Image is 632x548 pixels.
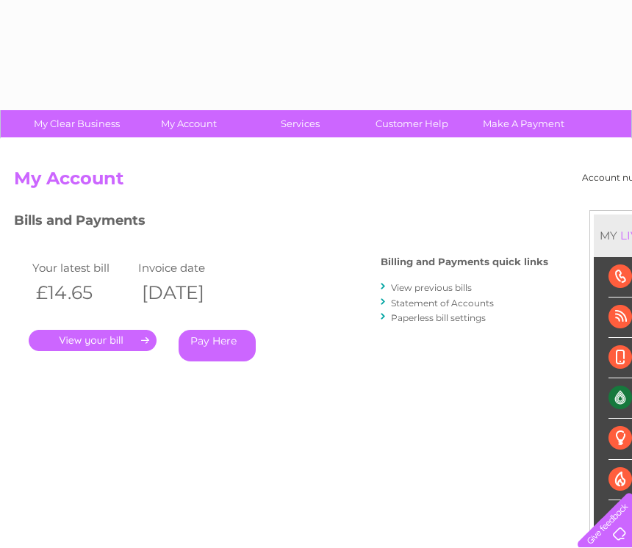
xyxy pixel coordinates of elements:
a: . [29,330,157,351]
a: Pay Here [179,330,256,361]
h3: Bills and Payments [14,210,548,236]
td: Invoice date [134,258,240,278]
h4: Billing and Payments quick links [381,256,548,267]
a: View previous bills [391,282,472,293]
a: Statement of Accounts [391,298,494,309]
a: My Account [128,110,249,137]
a: Services [240,110,361,137]
th: [DATE] [134,278,240,308]
a: Paperless bill settings [391,312,486,323]
a: Customer Help [351,110,473,137]
a: My Clear Business [16,110,137,137]
a: Make A Payment [463,110,584,137]
th: £14.65 [29,278,134,308]
td: Your latest bill [29,258,134,278]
